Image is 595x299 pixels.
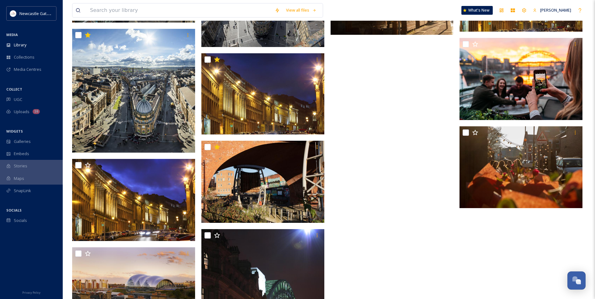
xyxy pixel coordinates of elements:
span: Galleries [14,139,31,144]
img: view-of-ouseburn-from-the-quayside_51853911258_o.jpg [201,141,324,223]
a: What's New [461,6,493,15]
span: COLLECT [6,87,22,92]
input: Search your library [87,3,272,17]
span: WIDGETS [6,129,23,134]
span: Library [14,42,26,48]
img: views-across-newcastle-quayside_51486599553_o.jpg [460,38,582,120]
span: Socials [14,218,27,223]
span: Media Centres [14,66,41,72]
img: grey-street-newcastle_51485556157_o.jpg [201,53,324,135]
span: Privacy Policy [22,291,40,295]
span: Stories [14,163,27,169]
a: View all files [283,4,320,16]
img: view-along-brentwood-avenue-jesmond_51853352397_o.jpg [460,126,582,208]
div: 16 [33,109,40,114]
span: UGC [14,97,22,102]
span: SOCIALS [6,208,22,212]
span: Collections [14,54,35,60]
span: [PERSON_NAME] [540,7,571,13]
a: Privacy Policy [22,288,40,296]
a: [PERSON_NAME] [530,4,574,16]
img: DqD9wEUd_400x400.jpg [10,10,16,17]
span: MEDIA [6,32,18,37]
img: grey-street_night_30915009212_o.jpg [72,159,195,241]
span: SnapLink [14,188,31,194]
img: view-from-greys-monument-square_51486562143_o.jpg [72,29,195,153]
button: Open Chat [567,271,586,290]
span: Embeds [14,151,29,157]
span: Uploads [14,109,29,115]
span: Maps [14,176,24,181]
span: Newcastle Gateshead Initiative [19,10,77,16]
